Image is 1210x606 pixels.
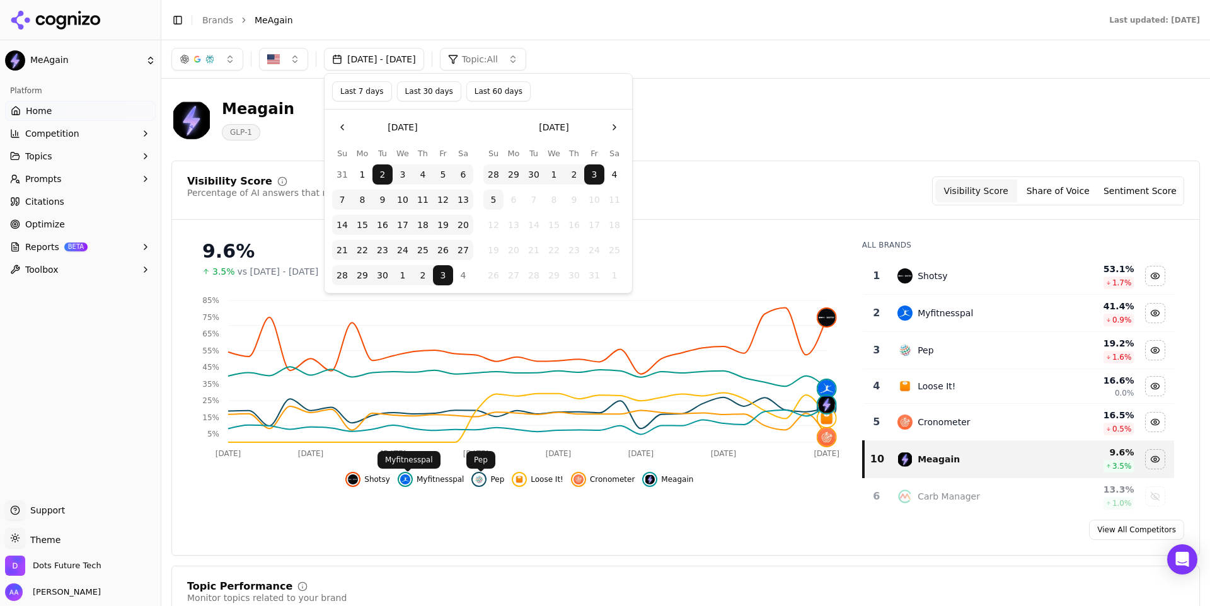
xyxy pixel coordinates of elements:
[818,380,836,397] img: myfitnesspal
[544,164,564,185] button: Wednesday, October 1st, 2025, selected
[918,270,947,282] div: Shotsy
[372,147,393,159] th: Tuesday
[453,190,473,210] button: Saturday, September 13th, 2025, selected
[202,14,1084,26] nav: breadcrumb
[818,309,836,326] img: shotsy
[642,472,693,487] button: Hide meagain data
[474,455,488,465] p: Pep
[202,363,219,372] tspan: 45%
[1053,300,1134,312] div: 41.4 %
[25,195,64,208] span: Citations
[1109,15,1200,25] div: Last updated: [DATE]
[1145,266,1165,286] button: Hide shotsy data
[352,147,372,159] th: Monday
[868,343,885,358] div: 3
[1145,449,1165,469] button: Hide meagain data
[474,474,484,484] img: pep
[5,214,156,234] a: Optimize
[918,307,973,319] div: Myfitnesspal
[531,474,563,484] span: Loose It!
[512,472,563,487] button: Hide loose it! data
[573,474,584,484] img: cronometer
[1053,337,1134,350] div: 19.2 %
[255,14,293,26] span: MeAgain
[590,474,635,484] span: Cronometer
[453,215,473,235] button: Saturday, September 20th, 2025, selected
[862,240,1174,250] div: All Brands
[818,428,836,446] img: cronometer
[918,380,955,392] div: Loose It!
[453,265,473,285] button: Saturday, October 4th, 2025
[1145,303,1165,323] button: Hide myfitnesspal data
[28,586,101,598] span: [PERSON_NAME]
[453,147,473,159] th: Saturday
[918,490,980,503] div: Carb Manager
[661,474,693,484] span: Meagain
[372,190,393,210] button: Tuesday, September 9th, 2025, selected
[1112,315,1132,325] span: 0.9 %
[413,164,433,185] button: Thursday, September 4th, 2025, selected
[1112,498,1132,508] span: 1.0 %
[1145,412,1165,432] button: Hide cronometer data
[645,474,655,484] img: meagain
[393,147,413,159] th: Wednesday
[433,265,453,285] button: Friday, October 3rd, 2025, selected
[868,268,885,283] div: 1
[413,147,433,159] th: Thursday
[1112,461,1132,471] span: 3.5 %
[381,449,406,458] tspan: [DATE]
[238,265,319,278] span: vs [DATE] - [DATE]
[187,592,347,604] div: Monitor topics related to your brand
[352,164,372,185] button: Monday, September 1st, 2025
[332,240,352,260] button: Sunday, September 21st, 2025, selected
[897,306,913,321] img: myfitnesspal
[25,241,59,253] span: Reports
[433,147,453,159] th: Friday
[187,176,272,186] div: Visibility Score
[433,190,453,210] button: Friday, September 12th, 2025, selected
[413,190,433,210] button: Thursday, September 11th, 2025, selected
[171,100,212,140] img: MeAgain
[5,101,156,121] a: Home
[897,268,913,283] img: shotsy
[25,173,62,185] span: Prompts
[348,474,358,484] img: shotsy
[1145,486,1165,506] button: Show carb manager data
[604,164,625,185] button: Saturday, October 4th, 2025
[417,474,464,484] span: Myfitnesspal
[863,404,1174,441] tr: 5cronometerCronometer16.5%0.5%Hide cronometer data
[524,147,544,159] th: Tuesday
[413,265,433,285] button: Thursday, October 2nd, 2025, selected
[202,296,219,305] tspan: 85%
[483,190,504,210] button: Today, Sunday, October 5th, 2025
[897,414,913,430] img: cronometer
[372,240,393,260] button: Tuesday, September 23rd, 2025, selected
[187,581,292,592] div: Topic Performance
[187,186,410,199] div: Percentage of AI answers that mention your brand
[352,190,372,210] button: Monday, September 8th, 2025, selected
[462,53,498,66] span: Topic: All
[1115,388,1134,398] span: 0.0%
[222,99,294,119] div: Meagain
[863,332,1174,369] tr: 3pepPep19.2%1.6%Hide pep data
[5,260,156,280] button: Toolbox
[5,81,156,101] div: Platform
[332,147,352,159] th: Sunday
[372,164,393,185] button: Tuesday, September 2nd, 2025, selected
[393,240,413,260] button: Wednesday, September 24th, 2025, selected
[324,48,424,71] button: [DATE] - [DATE]
[5,146,156,166] button: Topics
[5,583,101,601] button: Open user button
[584,164,604,185] button: Friday, October 3rd, 2025, selected
[400,474,410,484] img: myfitnesspal
[372,265,393,285] button: Tuesday, September 30th, 2025, selected
[453,240,473,260] button: Saturday, September 27th, 2025, selected
[514,474,524,484] img: loose it!
[490,474,504,484] span: Pep
[1017,180,1099,202] button: Share of Voice
[25,504,65,517] span: Support
[202,396,219,405] tspan: 25%
[1089,520,1184,540] a: View All Competitors
[332,164,352,185] button: Sunday, August 31st, 2025
[863,258,1174,295] tr: 1shotsyShotsy53.1%1.7%Hide shotsy data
